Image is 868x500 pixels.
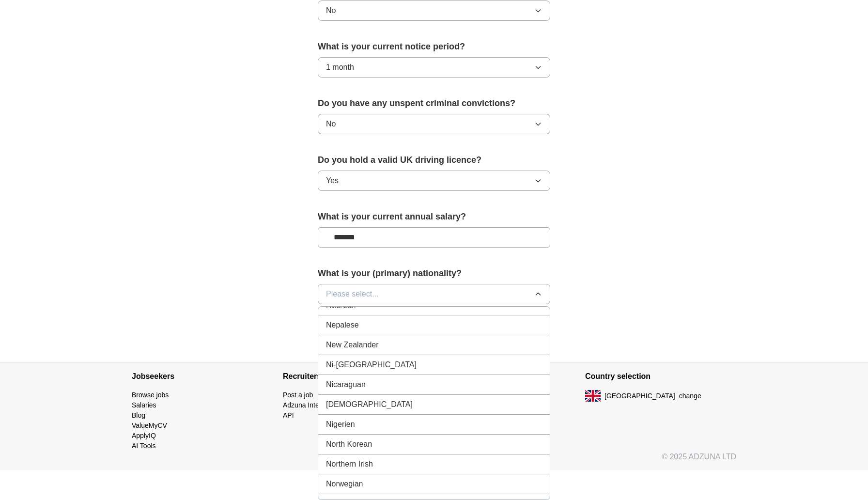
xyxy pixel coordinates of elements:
[283,411,294,419] a: API
[318,267,550,280] label: What is your (primary) nationality?
[326,62,354,73] span: 1 month
[132,391,169,399] a: Browse jobs
[318,114,550,134] button: No
[326,288,379,300] span: Please select...
[318,40,550,53] label: What is your current notice period?
[132,401,156,409] a: Salaries
[326,438,372,450] span: North Korean
[132,442,156,450] a: AI Tools
[326,419,355,430] span: Nigerien
[326,118,336,130] span: No
[318,284,550,304] button: Please select...
[585,390,601,402] img: UK flag
[326,359,417,371] span: Ni-[GEOGRAPHIC_DATA]
[326,458,373,470] span: Northern Irish
[326,339,379,351] span: New Zealander
[326,175,339,187] span: Yes
[132,422,167,429] a: ValueMyCV
[326,5,336,16] span: No
[132,411,145,419] a: Blog
[604,391,675,401] span: [GEOGRAPHIC_DATA]
[679,391,701,401] button: change
[326,379,366,391] span: Nicaraguan
[318,154,550,167] label: Do you hold a valid UK driving licence?
[326,478,363,490] span: Norwegian
[326,399,413,410] span: [DEMOGRAPHIC_DATA]
[283,391,313,399] a: Post a job
[318,97,550,110] label: Do you have any unspent criminal convictions?
[318,57,550,78] button: 1 month
[326,319,359,331] span: Nepalese
[318,171,550,191] button: Yes
[124,451,744,470] div: © 2025 ADZUNA LTD
[132,432,156,439] a: ApplyIQ
[318,210,550,223] label: What is your current annual salary?
[585,363,736,390] h4: Country selection
[283,401,342,409] a: Adzuna Intelligence
[318,0,550,21] button: No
